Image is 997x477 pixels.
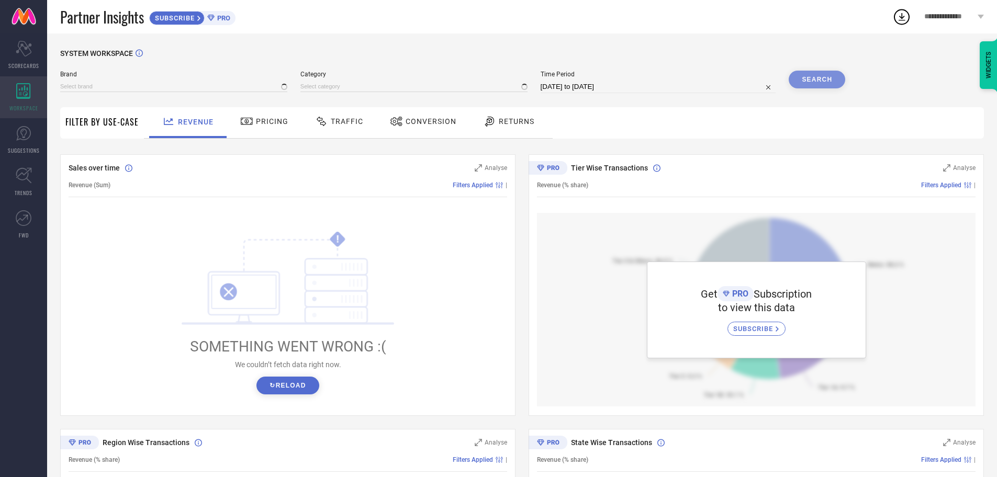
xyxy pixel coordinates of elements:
[103,438,189,447] span: Region Wise Transactions
[506,181,507,189] span: |
[256,117,288,126] span: Pricing
[727,314,786,336] a: SUBSCRIBE
[331,117,363,126] span: Traffic
[8,146,40,154] span: SUGGESTIONS
[537,456,588,463] span: Revenue (% share)
[943,439,950,446] svg: Zoom
[953,439,976,446] span: Analyse
[701,288,718,300] span: Get
[921,456,961,463] span: Filters Applied
[337,233,339,245] tspan: !
[730,289,748,299] span: PRO
[60,6,144,28] span: Partner Insights
[60,71,287,78] span: Brand
[60,436,99,451] div: Premium
[921,181,961,189] span: Filters Applied
[541,71,776,78] span: Time Period
[406,117,456,126] span: Conversion
[69,181,110,189] span: Revenue (Sum)
[300,81,528,92] input: Select category
[19,231,29,239] span: FWD
[300,71,528,78] span: Category
[943,164,950,172] svg: Zoom
[537,181,588,189] span: Revenue (% share)
[453,181,493,189] span: Filters Applied
[150,14,197,22] span: SUBSCRIBE
[256,377,319,394] button: ↻Reload
[754,288,812,300] span: Subscription
[506,456,507,463] span: |
[8,62,39,70] span: SCORECARDS
[65,116,139,128] span: Filter By Use-Case
[571,164,648,172] span: Tier Wise Transactions
[190,338,386,355] span: SOMETHING WENT WRONG :(
[499,117,534,126] span: Returns
[60,49,133,58] span: SYSTEM WORKSPACE
[60,81,287,92] input: Select brand
[178,118,214,126] span: Revenue
[485,439,507,446] span: Analyse
[235,360,341,369] span: We couldn’t fetch data right now.
[453,456,493,463] span: Filters Applied
[215,14,230,22] span: PRO
[974,181,976,189] span: |
[149,8,236,25] a: SUBSCRIBEPRO
[69,456,120,463] span: Revenue (% share)
[9,104,38,112] span: WORKSPACE
[974,456,976,463] span: |
[529,436,567,451] div: Premium
[485,164,507,172] span: Analyse
[475,439,482,446] svg: Zoom
[15,189,32,197] span: TRENDS
[718,301,795,314] span: to view this data
[69,164,120,172] span: Sales over time
[475,164,482,172] svg: Zoom
[953,164,976,172] span: Analyse
[571,438,652,447] span: State Wise Transactions
[733,325,776,333] span: SUBSCRIBE
[529,161,567,177] div: Premium
[892,7,911,26] div: Open download list
[541,81,776,93] input: Select time period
